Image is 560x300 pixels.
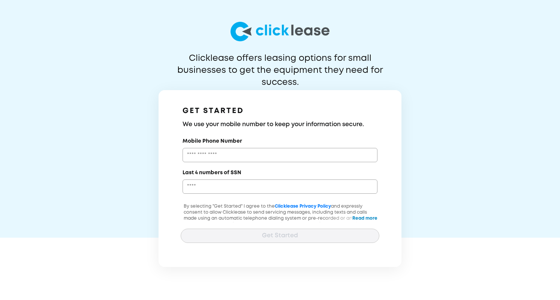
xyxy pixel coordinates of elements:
h1: GET STARTED [183,105,377,117]
label: Last 4 numbers of SSN [183,169,241,176]
p: Clicklease offers leasing options for small businesses to get the equipment they need for success. [159,53,401,77]
img: logo-larg [231,22,329,41]
a: Clicklease Privacy Policy [275,204,331,208]
button: Get Started [181,229,379,243]
h3: We use your mobile number to keep your information secure. [183,120,377,129]
p: By selecting "Get Started" I agree to the and expressly consent to allow Clicklease to send servi... [181,204,379,240]
label: Mobile Phone Number [183,137,242,145]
